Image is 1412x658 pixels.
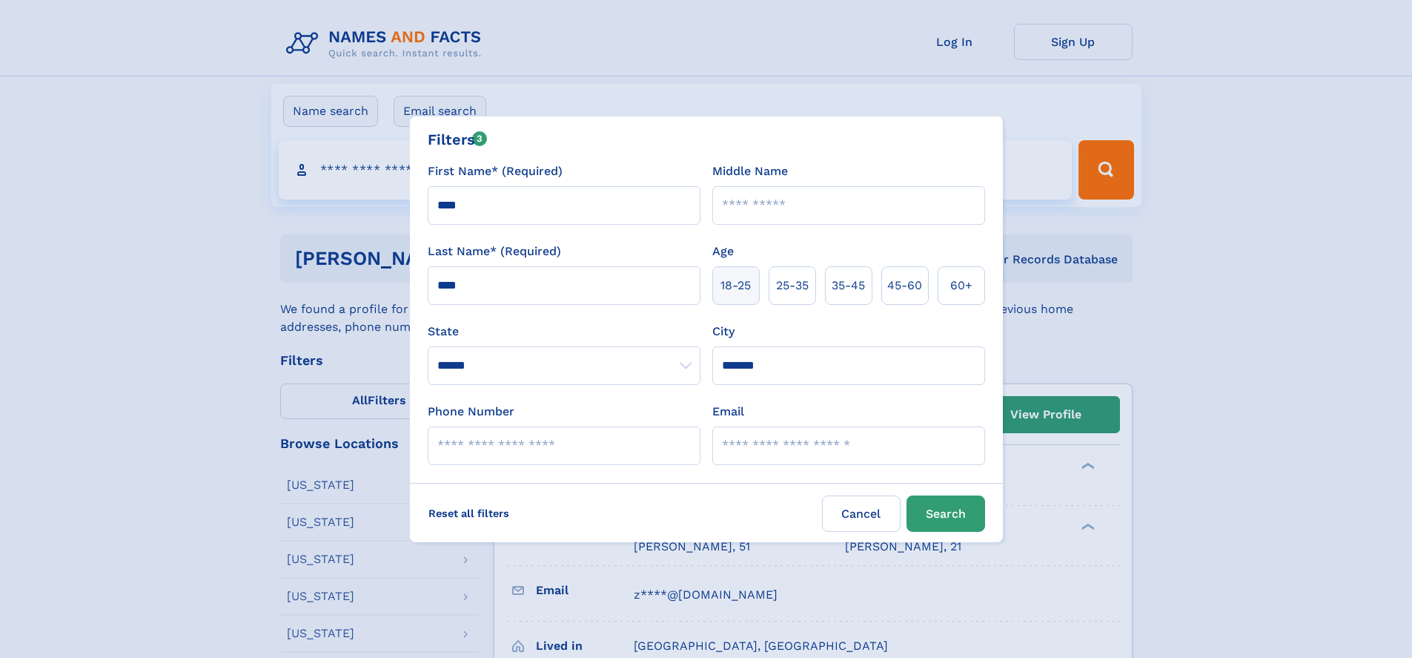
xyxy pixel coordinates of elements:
label: First Name* (Required) [428,162,563,180]
button: Search [906,496,985,532]
label: Email [712,403,744,421]
label: Cancel [822,496,901,532]
span: 60+ [950,277,972,295]
span: 18‑25 [720,277,751,295]
label: City [712,323,735,340]
div: Filters [428,128,488,151]
span: 45‑60 [887,277,922,295]
label: Middle Name [712,162,788,180]
label: Age [712,243,734,260]
span: 25‑35 [776,277,809,295]
label: State [428,323,700,340]
label: Phone Number [428,403,514,421]
span: 35‑45 [832,277,865,295]
label: Last Name* (Required) [428,243,561,260]
label: Reset all filters [419,496,519,531]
